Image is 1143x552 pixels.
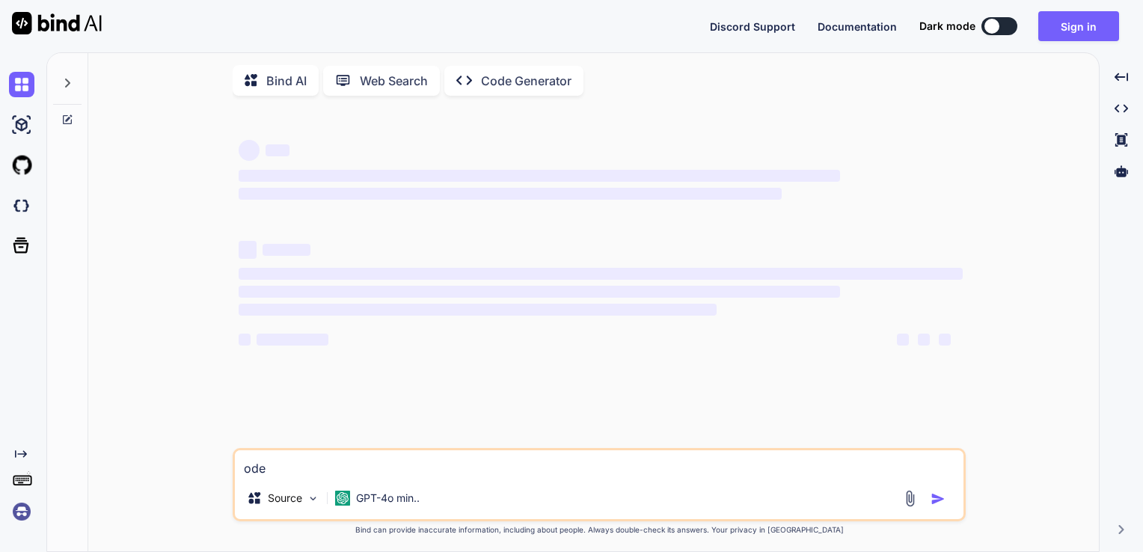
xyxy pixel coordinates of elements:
[239,334,251,346] span: ‌
[918,334,930,346] span: ‌
[360,72,428,90] p: Web Search
[335,491,350,506] img: GPT-4o mini
[9,112,34,138] img: ai-studio
[12,12,102,34] img: Bind AI
[239,140,260,161] span: ‌
[9,153,34,178] img: githubLight
[818,20,897,33] span: Documentation
[239,241,257,259] span: ‌
[919,19,975,34] span: Dark mode
[239,268,963,280] span: ‌
[1038,11,1119,41] button: Sign in
[268,491,302,506] p: Source
[239,170,839,182] span: ‌
[897,334,909,346] span: ‌
[263,244,310,256] span: ‌
[9,72,34,97] img: chat
[710,19,795,34] button: Discord Support
[9,193,34,218] img: darkCloudIdeIcon
[266,72,307,90] p: Bind AI
[931,491,946,506] img: icon
[901,490,919,507] img: attachment
[818,19,897,34] button: Documentation
[235,450,963,477] textarea: ode
[233,524,966,536] p: Bind can provide inaccurate information, including about people. Always double-check its answers....
[257,334,328,346] span: ‌
[9,499,34,524] img: signin
[356,491,420,506] p: GPT-4o min..
[710,20,795,33] span: Discord Support
[939,334,951,346] span: ‌
[307,492,319,505] img: Pick Models
[481,72,571,90] p: Code Generator
[239,304,717,316] span: ‌
[239,286,839,298] span: ‌
[266,144,289,156] span: ‌
[239,188,782,200] span: ‌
